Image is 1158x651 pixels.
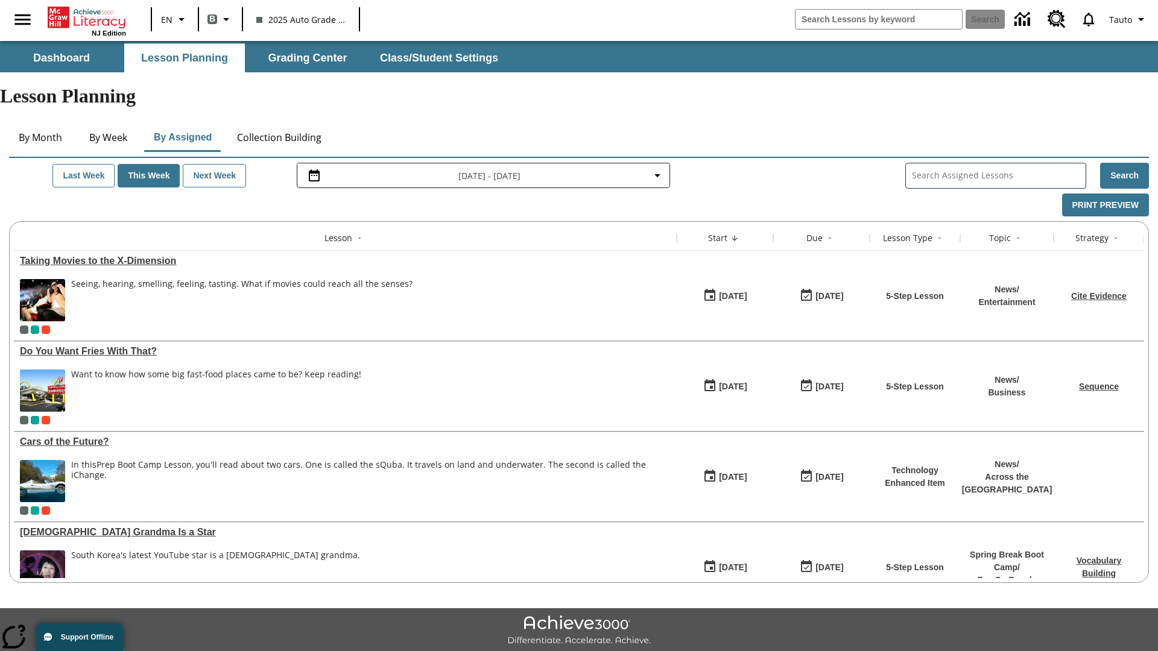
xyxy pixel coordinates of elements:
[31,416,39,424] div: 2025 Auto Grade 1 A
[203,8,238,30] button: Boost Class color is gray green. Change class color
[727,231,742,245] button: Sort
[719,379,747,394] div: [DATE]
[92,30,126,37] span: NJ Edition
[20,256,671,266] div: Taking Movies to the X-Dimension
[1104,8,1153,30] button: Profile/Settings
[815,379,843,394] div: [DATE]
[42,325,50,334] div: Test 1
[988,374,1025,386] p: News /
[458,169,520,182] span: [DATE] - [DATE]
[61,633,113,641] span: Support Offline
[815,470,843,485] div: [DATE]
[42,416,50,424] div: Test 1
[1079,382,1119,391] a: Sequence
[1077,556,1121,578] a: Vocabulary Building
[699,556,751,579] button: 03/14/25: First time the lesson was available
[962,471,1052,496] p: Across the [GEOGRAPHIC_DATA]
[699,375,751,398] button: 07/14/25: First time the lesson was available
[20,527,671,538] a: South Korean Grandma Is a Star, Lessons
[20,256,671,266] a: Taking Movies to the X-Dimension, Lessons
[978,296,1035,309] p: Entertainment
[20,527,671,538] div: South Korean Grandma Is a Star
[1100,163,1149,189] button: Search
[36,623,123,651] button: Support Offline
[9,123,72,152] button: By Month
[352,231,367,245] button: Sort
[796,465,847,488] button: 08/01/26: Last day the lesson can be accessed
[883,232,932,244] div: Lesson Type
[31,506,39,515] span: 2025 Auto Grade 1 A
[699,465,751,488] button: 07/01/25: First time the lesson was available
[962,458,1052,471] p: News /
[247,43,368,72] button: Grading Center
[20,325,28,334] div: Current Class
[1062,193,1149,217] button: Print Preview
[209,11,215,27] span: B
[370,43,508,72] button: Class/Student Settings
[71,279,413,321] div: Seeing, hearing, smelling, feeling, tasting. What if movies could reach all the senses?
[20,346,671,357] div: Do You Want Fries With That?
[78,123,138,152] button: By Week
[966,574,1048,587] p: Eye On People
[20,346,671,357] a: Do You Want Fries With That?, Lessons
[52,164,115,187] button: Last Week
[806,232,823,244] div: Due
[324,232,352,244] div: Lesson
[796,375,847,398] button: 07/20/26: Last day the lesson can be accessed
[912,167,1086,184] input: Search Assigned Lessons
[719,560,747,575] div: [DATE]
[20,436,671,447] a: Cars of the Future? , Lessons
[42,506,50,515] div: Test 1
[48,5,126,30] a: Home
[20,550,65,593] img: 70 year-old Korean woman applying makeup for a YouTube video
[302,168,665,183] button: Select the date range menu item
[144,123,221,152] button: By Assigned
[1071,291,1127,301] a: Cite Evidence
[161,13,172,26] span: EN
[183,164,246,187] button: Next Week
[796,556,847,579] button: 03/14/26: Last day the lesson can be accessed
[699,285,751,307] button: 08/18/25: First time the lesson was available
[71,459,646,480] testabrev: Prep Boot Camp Lesson, you'll read about two cars. One is called the sQuba. It travels on land an...
[1109,231,1123,245] button: Sort
[1011,231,1025,245] button: Sort
[71,460,671,502] div: In this Prep Boot Camp Lesson, you'll read about two cars. One is called the sQuba. It travels on...
[20,279,65,321] img: Panel in front of the seats sprays water mist to the happy audience at a 4DX-equipped theater.
[1007,3,1040,36] a: Data Center
[20,506,28,515] div: Current Class
[932,231,947,245] button: Sort
[1,43,122,72] button: Dashboard
[71,550,360,561] div: South Korea's latest YouTube star is a [DEMOGRAPHIC_DATA] grandma.
[20,416,28,424] div: Current Class
[71,550,360,593] div: South Korea's latest YouTube star is a 70-year-old grandma.
[1109,13,1132,26] span: Tauto
[815,560,843,575] div: [DATE]
[988,386,1025,399] p: Business
[876,464,954,489] p: Technology Enhanced Item
[886,561,944,574] p: 5-Step Lesson
[719,289,747,304] div: [DATE]
[719,470,747,485] div: [DATE]
[124,43,245,72] button: Lesson Planning
[886,290,944,303] p: 5-Step Lesson
[48,4,126,37] div: Home
[31,325,39,334] div: 2025 Auto Grade 1 A
[71,460,671,480] div: In this
[708,232,727,244] div: Start
[886,380,944,393] p: 5-Step Lesson
[978,283,1035,296] p: News /
[5,2,40,37] button: Open side menu
[966,549,1048,574] p: Spring Break Boot Camp /
[156,8,194,30] button: Language: EN, Select a language
[823,231,837,245] button: Sort
[71,370,361,412] span: Want to know how some big fast-food places came to be? Keep reading!
[256,13,346,26] span: 2025 Auto Grade 1 B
